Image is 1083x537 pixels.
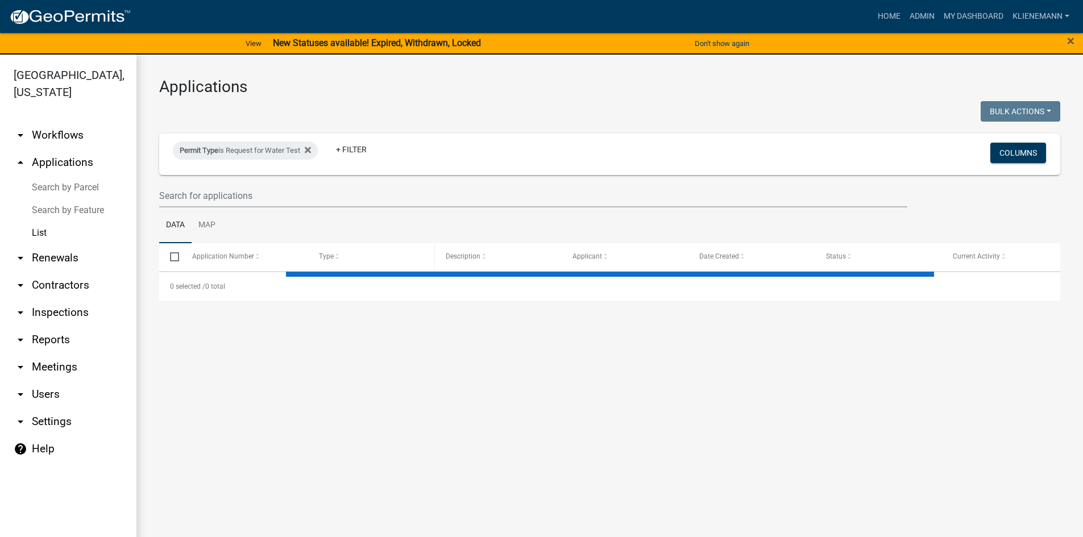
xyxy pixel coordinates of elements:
[159,207,192,244] a: Data
[319,252,334,260] span: Type
[159,272,1060,301] div: 0 total
[14,251,27,265] i: arrow_drop_down
[159,77,1060,97] h3: Applications
[159,243,181,270] datatable-header-cell: Select
[1067,34,1074,48] button: Close
[14,306,27,319] i: arrow_drop_down
[14,128,27,142] i: arrow_drop_down
[14,388,27,401] i: arrow_drop_down
[572,252,602,260] span: Applicant
[180,146,218,155] span: Permit Type
[170,282,205,290] span: 0 selected /
[159,184,907,207] input: Search for applications
[690,34,754,53] button: Don't show again
[1067,33,1074,49] span: ×
[905,6,939,27] a: Admin
[1008,6,1074,27] a: klienemann
[562,243,688,270] datatable-header-cell: Applicant
[990,143,1046,163] button: Columns
[981,101,1060,122] button: Bulk Actions
[308,243,434,270] datatable-header-cell: Type
[446,252,480,260] span: Description
[942,243,1069,270] datatable-header-cell: Current Activity
[815,243,942,270] datatable-header-cell: Status
[699,252,739,260] span: Date Created
[327,139,376,160] a: + Filter
[873,6,905,27] a: Home
[241,34,266,53] a: View
[939,6,1008,27] a: My Dashboard
[273,38,481,48] strong: New Statuses available! Expired, Withdrawn, Locked
[826,252,846,260] span: Status
[14,156,27,169] i: arrow_drop_up
[14,360,27,374] i: arrow_drop_down
[181,243,308,270] datatable-header-cell: Application Number
[192,252,254,260] span: Application Number
[435,243,562,270] datatable-header-cell: Description
[173,141,318,160] div: is Request for Water Test
[192,207,222,244] a: Map
[688,243,815,270] datatable-header-cell: Date Created
[953,252,1000,260] span: Current Activity
[14,442,27,456] i: help
[14,333,27,347] i: arrow_drop_down
[14,278,27,292] i: arrow_drop_down
[14,415,27,428] i: arrow_drop_down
